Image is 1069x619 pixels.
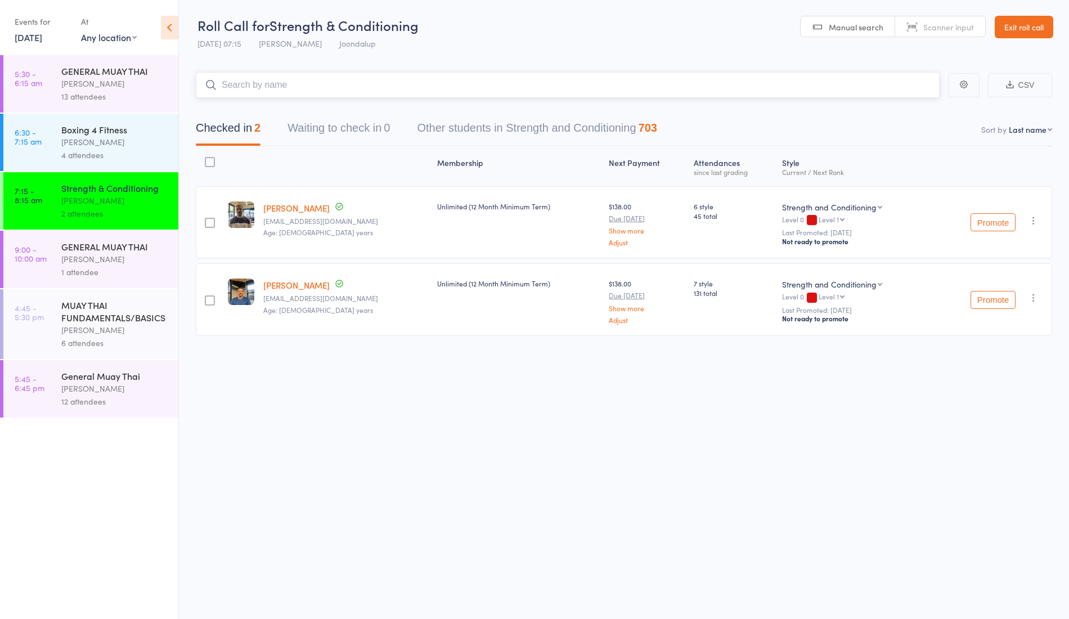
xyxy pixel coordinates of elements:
a: [PERSON_NAME] [263,279,330,291]
div: Any location [81,31,137,43]
div: [PERSON_NAME] [61,253,169,266]
div: Not ready to promote [782,314,927,323]
div: Strength and Conditioning [782,201,877,213]
div: GENERAL MUAY THAI [61,240,169,253]
a: 9:00 -10:00 amGENERAL MUAY THAI[PERSON_NAME]1 attendee [3,231,178,288]
div: At [81,12,137,31]
span: Manual search [829,21,883,33]
a: Exit roll call [995,16,1053,38]
a: Show more [609,304,684,312]
div: Not ready to promote [782,237,927,246]
div: Unlimited (12 Month Minimum Term) [437,279,600,288]
div: Next Payment [604,151,689,181]
div: $138.00 [609,201,684,246]
div: Events for [15,12,70,31]
a: [PERSON_NAME] [263,202,330,214]
div: 12 attendees [61,395,169,408]
div: [PERSON_NAME] [61,77,169,90]
a: [DATE] [15,31,42,43]
small: Last Promoted: [DATE] [782,228,927,236]
div: Level 1 [819,293,839,300]
button: Waiting to check in0 [288,116,390,146]
small: Last Promoted: [DATE] [782,306,927,314]
span: 131 total [694,288,773,298]
button: CSV [988,73,1052,97]
time: 4:45 - 5:30 pm [15,303,44,321]
div: 0 [384,122,390,134]
div: Last name [1009,124,1046,135]
div: 2 attendees [61,207,169,220]
div: 13 attendees [61,90,169,103]
div: [PERSON_NAME] [61,136,169,149]
small: nishant2112@gmail.com [263,217,428,225]
button: Promote [971,291,1016,309]
a: Show more [609,227,684,234]
a: 6:30 -7:15 amBoxing 4 Fitness[PERSON_NAME]4 attendees [3,114,178,171]
div: 2 [254,122,260,134]
a: Adjust [609,239,684,246]
div: GENERAL MUAY THAI [61,65,169,77]
div: Unlimited (12 Month Minimum Term) [437,201,600,211]
a: 7:15 -8:15 amStrength & Conditioning[PERSON_NAME]2 attendees [3,172,178,230]
span: [PERSON_NAME] [259,38,322,49]
time: 5:30 - 6:15 am [15,69,42,87]
div: Membership [433,151,604,181]
button: Promote [971,213,1016,231]
div: 703 [639,122,657,134]
div: General Muay Thai [61,370,169,382]
span: Roll Call for [197,16,270,34]
span: Strength & Conditioning [270,16,419,34]
img: image1705271714.png [228,279,254,305]
div: 4 attendees [61,149,169,162]
button: Other students in Strength and Conditioning703 [417,116,657,146]
time: 7:15 - 8:15 am [15,186,42,204]
div: Current / Next Rank [782,168,927,176]
input: Search by name [196,72,940,98]
a: 4:45 -5:30 pmMUAY THAI FUNDAMENTALS/BASICS[PERSON_NAME]6 attendees [3,289,178,359]
a: 5:30 -6:15 amGENERAL MUAY THAI[PERSON_NAME]13 attendees [3,55,178,113]
div: $138.00 [609,279,684,323]
span: 6 style [694,201,773,211]
small: Due [DATE] [609,291,684,299]
div: 1 attendee [61,266,169,279]
div: Strength and Conditioning [782,279,877,290]
span: [DATE] 07:15 [197,38,241,49]
time: 6:30 - 7:15 am [15,128,42,146]
small: Due [DATE] [609,214,684,222]
div: Atten­dances [689,151,778,181]
small: seejayell@hotmail.com [263,294,428,302]
div: Strength & Conditioning [61,182,169,194]
span: 7 style [694,279,773,288]
div: [PERSON_NAME] [61,324,169,337]
a: 5:45 -6:45 pmGeneral Muay Thai[PERSON_NAME]12 attendees [3,360,178,418]
time: 5:45 - 6:45 pm [15,374,44,392]
span: 45 total [694,211,773,221]
span: Joondalup [339,38,376,49]
div: MUAY THAI FUNDAMENTALS/BASICS [61,299,169,324]
div: Level 1 [819,216,839,223]
div: [PERSON_NAME] [61,382,169,395]
label: Sort by [981,124,1007,135]
button: Checked in2 [196,116,260,146]
span: Age: [DEMOGRAPHIC_DATA] years [263,305,373,315]
div: Style [778,151,931,181]
span: Age: [DEMOGRAPHIC_DATA] years [263,227,373,237]
div: 6 attendees [61,337,169,349]
div: since last grading [694,168,773,176]
a: Adjust [609,316,684,324]
div: [PERSON_NAME] [61,194,169,207]
div: Boxing 4 Fitness [61,123,169,136]
div: Level 0 [782,216,927,225]
time: 9:00 - 10:00 am [15,245,47,263]
div: Level 0 [782,293,927,302]
img: image1744104864.png [228,201,254,228]
span: Scanner input [923,21,974,33]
